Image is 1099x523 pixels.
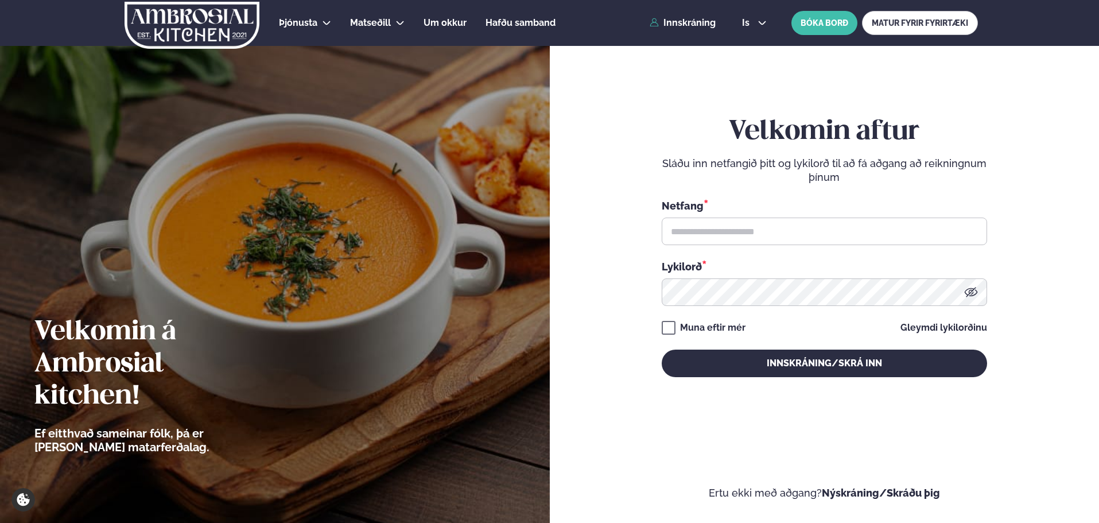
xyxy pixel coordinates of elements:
[742,18,753,28] span: is
[650,18,716,28] a: Innskráning
[862,11,978,35] a: MATUR FYRIR FYRIRTÆKI
[662,350,987,377] button: Innskráning/Skrá inn
[34,427,273,454] p: Ef eitthvað sameinar fólk, þá er [PERSON_NAME] matarferðalag.
[279,17,317,28] span: Þjónusta
[584,486,1065,500] p: Ertu ekki með aðgang?
[662,157,987,184] p: Sláðu inn netfangið þitt og lykilorð til að fá aðgang að reikningnum þínum
[424,16,467,30] a: Um okkur
[486,16,556,30] a: Hafðu samband
[424,17,467,28] span: Um okkur
[123,2,261,49] img: logo
[791,11,857,35] button: BÓKA BORÐ
[733,18,776,28] button: is
[662,198,987,213] div: Netfang
[486,17,556,28] span: Hafðu samband
[34,316,273,413] h2: Velkomin á Ambrosial kitchen!
[900,323,987,332] a: Gleymdi lykilorðinu
[350,17,391,28] span: Matseðill
[350,16,391,30] a: Matseðill
[822,487,940,499] a: Nýskráning/Skráðu þig
[279,16,317,30] a: Þjónusta
[662,116,987,148] h2: Velkomin aftur
[662,259,987,274] div: Lykilorð
[11,488,35,512] a: Cookie settings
